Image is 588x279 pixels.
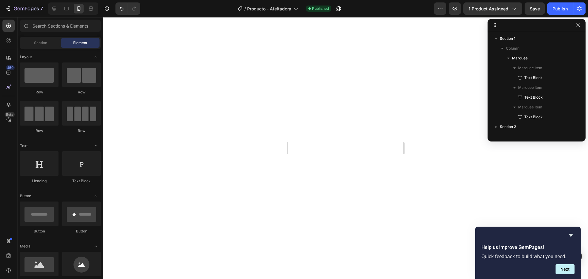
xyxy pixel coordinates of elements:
[20,193,31,199] span: Button
[5,112,15,117] div: Beta
[481,254,575,259] p: Quick feedback to build what you need.
[91,52,101,62] span: Toggle open
[20,143,28,149] span: Text
[469,6,508,12] span: 1 product assigned
[547,2,573,15] button: Publish
[244,6,246,12] span: /
[288,17,403,279] iframe: Design area
[506,45,519,51] span: Column
[20,228,58,234] div: Button
[312,6,329,11] span: Published
[2,2,46,15] button: 7
[62,178,101,184] div: Text Block
[91,191,101,201] span: Toggle open
[62,228,101,234] div: Button
[518,104,542,110] span: Marquee Item
[552,6,568,12] div: Publish
[524,94,543,100] span: Text Block
[247,6,291,12] span: Producto - Afeitadora
[525,2,545,15] button: Save
[115,2,140,15] div: Undo/Redo
[40,5,43,12] p: 7
[20,178,58,184] div: Heading
[62,89,101,95] div: Row
[20,20,101,32] input: Search Sections & Elements
[524,75,543,81] span: Text Block
[481,244,575,251] h2: Help us improve GemPages!
[518,85,542,91] span: Marquee Item
[20,243,31,249] span: Media
[20,89,58,95] div: Row
[91,141,101,151] span: Toggle open
[518,65,542,71] span: Marquee Item
[512,55,528,61] span: Marquee
[567,232,575,239] button: Hide survey
[463,2,522,15] button: 1 product assigned
[524,114,543,120] span: Text Block
[34,40,47,46] span: Section
[500,134,516,140] span: Section 3
[62,128,101,134] div: Row
[500,36,515,42] span: Section 1
[500,124,516,130] span: Section 2
[91,241,101,251] span: Toggle open
[6,65,15,70] div: 450
[530,6,540,11] span: Save
[20,128,58,134] div: Row
[20,54,32,60] span: Layout
[556,264,575,274] button: Next question
[73,40,87,46] span: Element
[481,232,575,274] div: Help us improve GemPages!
